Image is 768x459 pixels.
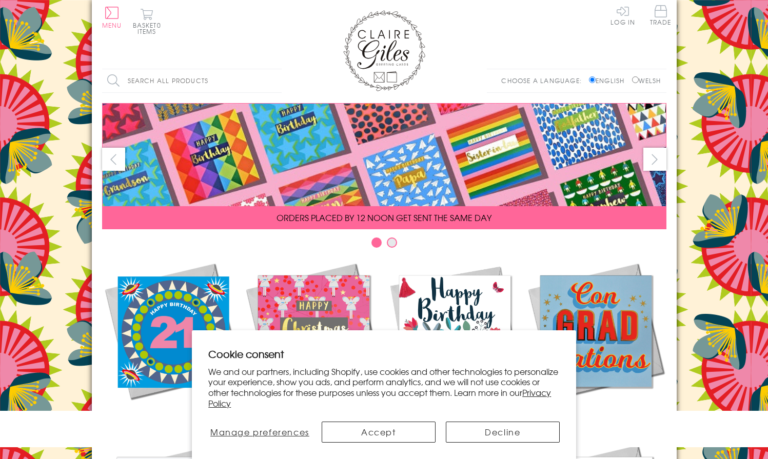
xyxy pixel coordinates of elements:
[243,261,384,422] a: Christmas
[133,8,161,34] button: Basket0 items
[102,261,243,422] a: New Releases
[322,422,436,443] button: Accept
[208,422,311,443] button: Manage preferences
[102,21,122,30] span: Menu
[501,76,587,85] p: Choose a language:
[210,426,309,438] span: Manage preferences
[102,69,282,92] input: Search all products
[589,76,629,85] label: English
[632,76,661,85] label: Welsh
[208,366,560,409] p: We and our partners, including Shopify, use cookies and other technologies to personalize your ex...
[384,261,525,422] a: Birthdays
[446,422,560,443] button: Decline
[343,10,425,91] img: Claire Giles Greetings Cards
[589,76,596,83] input: English
[208,347,560,361] h2: Cookie consent
[137,21,161,36] span: 0 items
[208,386,551,409] a: Privacy Policy
[102,237,666,253] div: Carousel Pagination
[525,261,666,422] a: Academic
[271,69,282,92] input: Search
[632,76,639,83] input: Welsh
[102,148,125,171] button: prev
[387,237,397,248] button: Carousel Page 2
[277,211,491,224] span: ORDERS PLACED BY 12 NOON GET SENT THE SAME DAY
[371,237,382,248] button: Carousel Page 1 (Current Slide)
[569,409,622,422] span: Academic
[650,5,672,25] span: Trade
[650,5,672,27] a: Trade
[611,5,635,25] a: Log In
[643,148,666,171] button: next
[102,7,122,28] button: Menu
[139,409,206,422] span: New Releases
